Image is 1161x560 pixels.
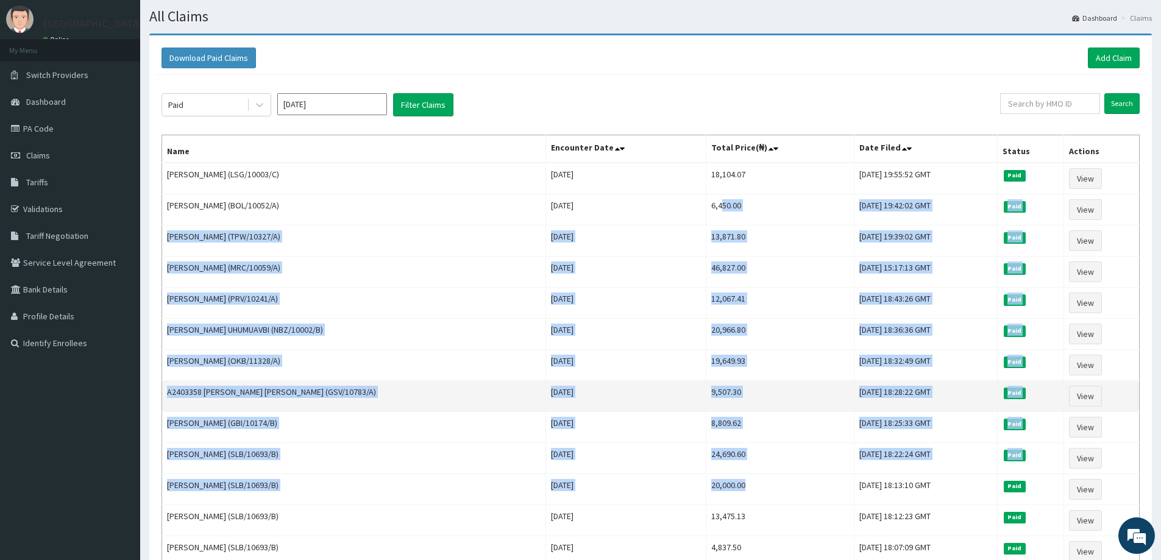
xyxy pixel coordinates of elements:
[546,505,706,536] td: [DATE]
[168,99,183,111] div: Paid
[706,443,854,474] td: 24,690.60
[162,225,546,257] td: [PERSON_NAME] (TPW/10327/A)
[26,69,88,80] span: Switch Providers
[1004,543,1026,554] span: Paid
[546,163,706,194] td: [DATE]
[23,61,49,91] img: d_794563401_company_1708531726252_794563401
[854,163,998,194] td: [DATE] 19:55:52 GMT
[546,412,706,443] td: [DATE]
[706,257,854,288] td: 46,827.00
[1118,13,1152,23] li: Claims
[162,350,546,381] td: [PERSON_NAME] (OKB/11328/A)
[1072,13,1117,23] a: Dashboard
[26,177,48,188] span: Tariffs
[854,135,998,163] th: Date Filed
[546,135,706,163] th: Encounter Date
[162,194,546,225] td: [PERSON_NAME] (BOL/10052/A)
[546,350,706,381] td: [DATE]
[26,230,88,241] span: Tariff Negotiation
[854,257,998,288] td: [DATE] 15:17:13 GMT
[1069,168,1102,189] a: View
[162,48,256,68] button: Download Paid Claims
[1004,232,1026,243] span: Paid
[162,412,546,443] td: [PERSON_NAME] (GBI/10174/B)
[1088,48,1140,68] a: Add Claim
[854,443,998,474] td: [DATE] 18:22:24 GMT
[1004,170,1026,181] span: Paid
[854,412,998,443] td: [DATE] 18:25:33 GMT
[63,68,205,84] div: Chat with us now
[546,194,706,225] td: [DATE]
[1069,230,1102,251] a: View
[706,381,854,412] td: 9,507.30
[854,474,998,505] td: [DATE] 18:13:10 GMT
[546,225,706,257] td: [DATE]
[1069,448,1102,469] a: View
[6,5,34,33] img: User Image
[71,154,168,277] span: We're online!
[1104,93,1140,114] input: Search
[706,505,854,536] td: 13,475.13
[162,505,546,536] td: [PERSON_NAME] (SLB/10693/B)
[1069,199,1102,220] a: View
[706,474,854,505] td: 20,000.00
[546,288,706,319] td: [DATE]
[854,225,998,257] td: [DATE] 19:39:02 GMT
[162,319,546,350] td: [PERSON_NAME] UHUMUAVBI (NBZ/10002/B)
[1004,388,1026,399] span: Paid
[1063,135,1139,163] th: Actions
[1069,261,1102,282] a: View
[546,319,706,350] td: [DATE]
[706,163,854,194] td: 18,104.07
[1004,419,1026,430] span: Paid
[1004,356,1026,367] span: Paid
[43,35,72,44] a: Online
[1004,201,1026,212] span: Paid
[1000,93,1100,114] input: Search by HMO ID
[149,9,1152,24] h1: All Claims
[854,505,998,536] td: [DATE] 18:12:23 GMT
[1004,263,1026,274] span: Paid
[706,319,854,350] td: 20,966.80
[1069,479,1102,500] a: View
[706,194,854,225] td: 6,450.00
[1069,386,1102,406] a: View
[162,381,546,412] td: A2403358 [PERSON_NAME] [PERSON_NAME] (GSV/10783/A)
[1069,417,1102,438] a: View
[1004,450,1026,461] span: Paid
[706,412,854,443] td: 8,809.62
[1004,481,1026,492] span: Paid
[854,194,998,225] td: [DATE] 19:42:02 GMT
[1004,325,1026,336] span: Paid
[1004,512,1026,523] span: Paid
[854,288,998,319] td: [DATE] 18:43:26 GMT
[26,150,50,161] span: Claims
[546,257,706,288] td: [DATE]
[546,443,706,474] td: [DATE]
[162,257,546,288] td: [PERSON_NAME] (MRC/10059/A)
[162,443,546,474] td: [PERSON_NAME] (SLB/10693/B)
[26,96,66,107] span: Dashboard
[706,135,854,163] th: Total Price(₦)
[546,474,706,505] td: [DATE]
[162,474,546,505] td: [PERSON_NAME] (SLB/10693/B)
[546,381,706,412] td: [DATE]
[6,333,232,375] textarea: Type your message and hit 'Enter'
[1069,510,1102,531] a: View
[854,350,998,381] td: [DATE] 18:32:49 GMT
[162,135,546,163] th: Name
[1069,292,1102,313] a: View
[162,163,546,194] td: [PERSON_NAME] (LSG/10003/C)
[854,381,998,412] td: [DATE] 18:28:22 GMT
[1069,355,1102,375] a: View
[200,6,229,35] div: Minimize live chat window
[706,288,854,319] td: 12,067.41
[43,18,143,29] p: [GEOGRAPHIC_DATA]
[1004,294,1026,305] span: Paid
[998,135,1064,163] th: Status
[1069,324,1102,344] a: View
[854,319,998,350] td: [DATE] 18:36:36 GMT
[706,225,854,257] td: 13,871.80
[162,288,546,319] td: [PERSON_NAME] (PRV/10241/A)
[393,93,453,116] button: Filter Claims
